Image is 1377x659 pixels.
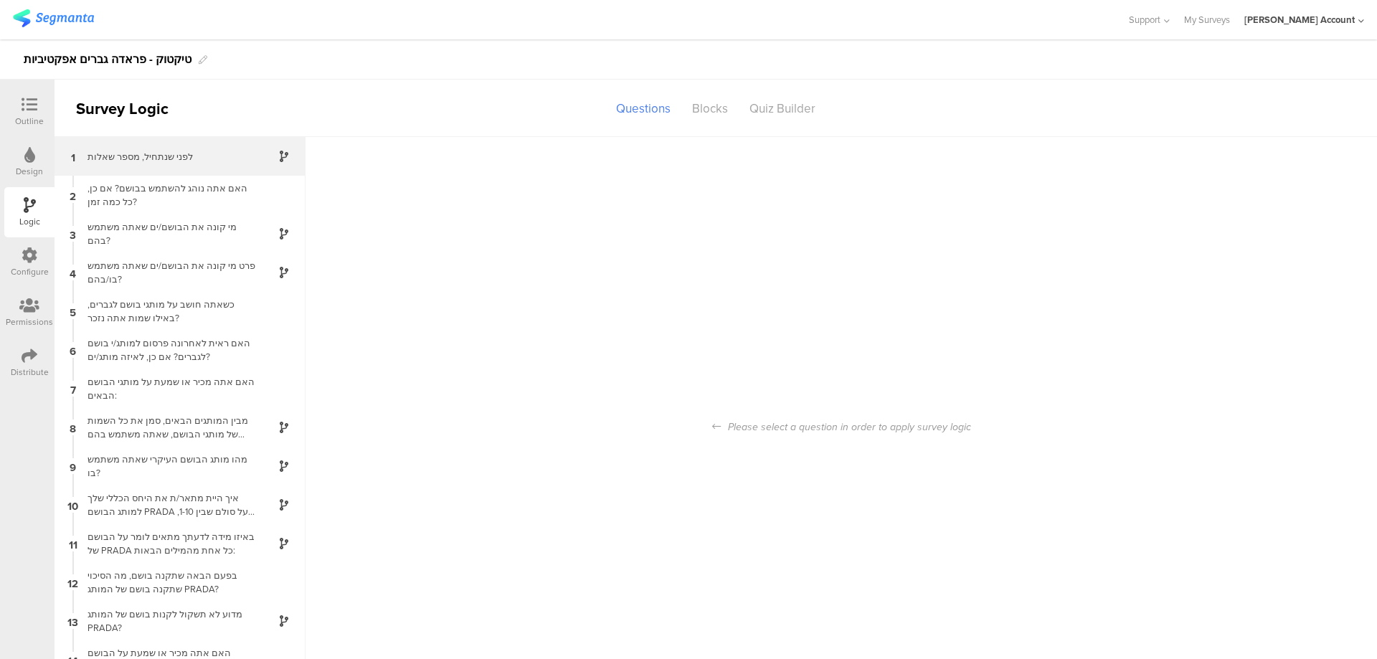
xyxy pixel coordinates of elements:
[70,381,76,397] span: 7
[79,414,258,441] div: מבין המותגים הבאים, סמן את כל השמות של מותגי הבושם, שאתה משתמש בהם בימים אלו?
[6,316,53,328] div: Permissions
[11,366,49,379] div: Distribute
[605,96,681,121] div: Questions
[19,215,40,228] div: Logic
[67,574,78,590] span: 12
[79,220,258,247] div: מי קונה את הבושם/ים שאתה משתמש בהם?
[13,9,94,27] img: segmanta logo
[79,259,258,286] div: פרט מי קונה את הבושם/ים שאתה משתמש בו/בהם?
[71,148,75,164] span: 1
[70,226,76,242] span: 3
[16,165,43,178] div: Design
[79,375,258,402] div: האם אתה מכיר או שמעת על מותגי הבושם הבאים:
[1129,13,1160,27] span: Support
[79,298,258,325] div: כשאתה חושב על מותגי בושם לגברים, באילו שמות אתה נזכר?
[681,96,739,121] div: Blocks
[55,97,219,120] div: Survey Logic
[79,150,258,163] div: לפני שנתחיל, מספר שאלות
[1244,13,1355,27] div: [PERSON_NAME] Account
[67,613,78,629] span: 13
[69,536,77,551] span: 11
[79,452,258,480] div: מהו מותג הבושם העיקרי שאתה משתמש בו?
[79,569,258,596] div: בפעם הבאה שתקנה בושם, מה הסיכוי שתקנה בושם של המותג PRADA?
[70,265,76,280] span: 4
[67,497,78,513] span: 10
[70,458,76,474] span: 9
[70,342,76,358] span: 6
[70,187,76,203] span: 2
[79,181,258,209] div: האם אתה נוהג להשתמש בבושם? אם כן, כל כמה זמן?
[70,419,76,435] span: 8
[739,96,826,121] div: Quiz Builder
[79,607,258,635] div: מדוע לא תשקול לקנות בושם של המותג PRADA?
[79,336,258,364] div: האם ראית לאחרונה פרסום למותג/י בושם לגברים? אם כן, לאיזה מותג/ים?
[79,491,258,518] div: איך היית מתאר/ת את היחס הכללי שלך למותג הבושם PRADA על סולם שבין 1-10, כאשר 10 משמעו יחס חיובי מא...
[70,303,76,319] span: 5
[11,265,49,278] div: Configure
[24,48,191,71] div: טיקטוק - פראדה גברים אפקטיביות
[79,530,258,557] div: באיזו מידה לדעתך מתאים לומר על הבושם של PRADA כל אחת מהמילים הבאות:
[15,115,44,128] div: Outline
